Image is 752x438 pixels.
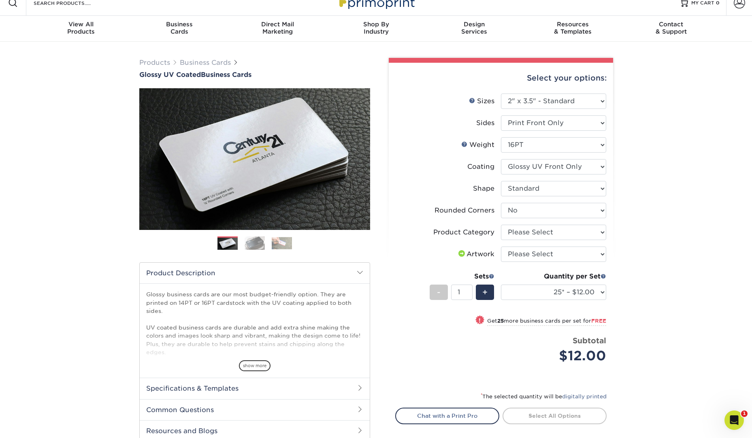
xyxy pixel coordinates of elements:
span: Contact [622,21,720,28]
a: Contact& Support [622,16,720,42]
img: Business Cards 02 [245,236,265,250]
span: + [482,286,488,298]
div: Sets [430,272,494,281]
span: 1 [741,410,748,417]
a: Direct MailMarketing [228,16,327,42]
h2: Product Description [140,263,370,283]
a: Shop ByIndustry [327,16,425,42]
div: $12.00 [507,346,606,366]
div: Artwork [457,249,494,259]
span: show more [239,360,271,371]
div: Coating [467,162,494,172]
img: Business Cards 01 [217,234,238,254]
div: Rounded Corners [435,206,494,215]
a: Business Cards [180,59,231,66]
a: DesignServices [425,16,524,42]
div: & Support [622,21,720,35]
h1: Business Cards [139,71,370,79]
h2: Specifications & Templates [140,378,370,399]
div: Weight [461,140,494,150]
span: FREE [591,318,606,324]
div: Marketing [228,21,327,35]
span: - [437,286,441,298]
span: Design [425,21,524,28]
a: Glossy UV CoatedBusiness Cards [139,71,370,79]
iframe: Google Customer Reviews [2,413,69,435]
div: Sides [476,118,494,128]
div: Quantity per Set [501,272,606,281]
div: Cards [130,21,228,35]
small: Get more business cards per set for [487,318,606,326]
div: Shape [473,184,494,193]
a: Chat with a Print Pro [395,408,499,424]
img: Glossy UV Coated 01 [139,44,370,274]
span: Business [130,21,228,28]
span: Resources [524,21,622,28]
div: & Templates [524,21,622,35]
h2: Common Questions [140,399,370,420]
a: BusinessCards [130,16,228,42]
iframe: Intercom live chat [724,410,744,430]
div: Select your options: [395,63,607,94]
strong: Subtotal [573,336,606,345]
img: Business Cards 03 [272,237,292,249]
div: Services [425,21,524,35]
div: Product Category [433,228,494,237]
span: ! [479,316,481,325]
strong: 25 [497,318,504,324]
a: Resources& Templates [524,16,622,42]
p: Glossy business cards are our most budget-friendly option. They are printed on 14PT or 16PT cards... [146,290,363,398]
a: digitally printed [562,393,607,400]
div: Sizes [469,96,494,106]
a: View AllProducts [32,16,130,42]
span: Glossy UV Coated [139,71,201,79]
div: Industry [327,21,425,35]
span: Direct Mail [228,21,327,28]
a: Select All Options [503,408,607,424]
a: Products [139,59,170,66]
span: View All [32,21,130,28]
span: Shop By [327,21,425,28]
div: Products [32,21,130,35]
small: The selected quantity will be [481,393,607,400]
